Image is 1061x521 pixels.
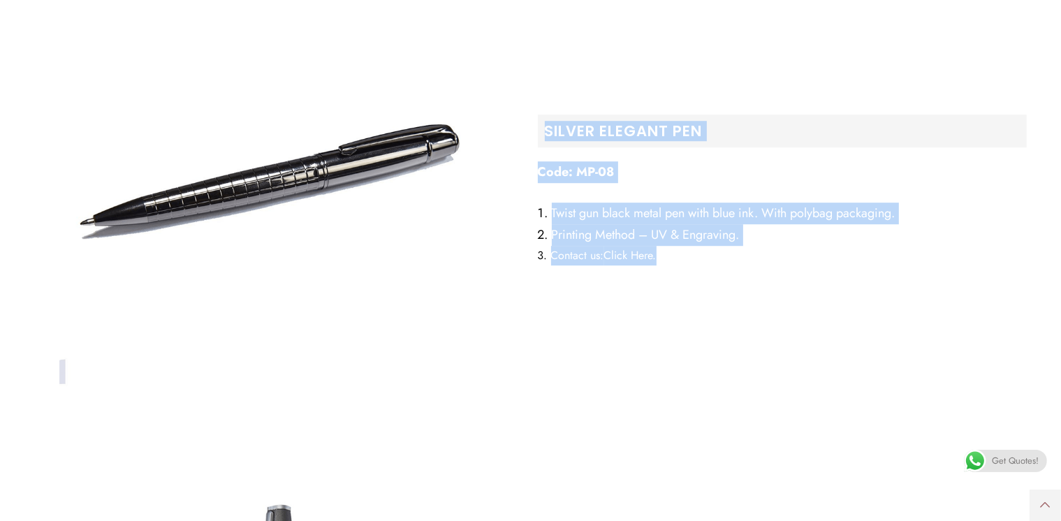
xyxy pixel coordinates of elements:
[538,163,615,181] strong: Code: MP-08
[538,203,1027,224] li: Twist gun black metal pen with blue ink. With polybag packaging.
[538,246,1027,265] li: Contact us:
[545,122,1027,140] h2: Silver Elegant Pen
[604,247,657,263] a: Click Here.
[552,226,740,244] span: Printing Method – UV & Engraving.
[992,450,1039,472] span: Get Quotes!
